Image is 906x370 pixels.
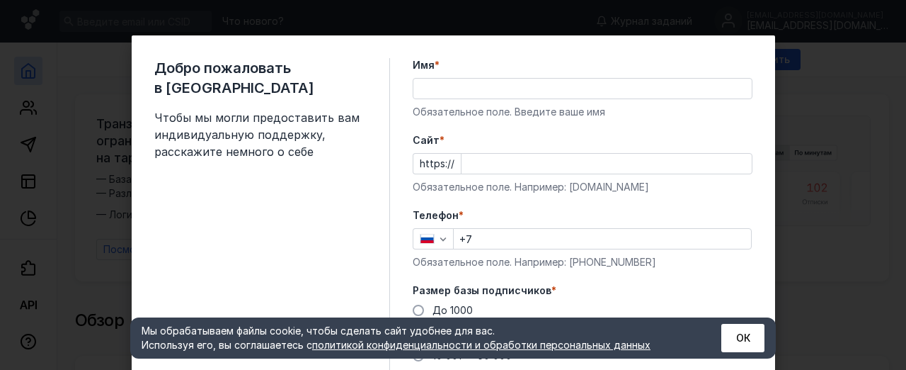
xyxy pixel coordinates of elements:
span: Cайт [413,133,440,147]
span: Имя [413,58,435,72]
span: Размер базы подписчиков [413,284,551,298]
span: Телефон [413,208,459,223]
span: Добро пожаловать в [GEOGRAPHIC_DATA] [154,58,367,98]
span: До 1000 [432,304,473,316]
div: Обязательное поле. Например: [DOMAIN_NAME] [413,180,752,194]
div: Обязательное поле. Введите ваше имя [413,105,752,119]
div: Обязательное поле. Например: [PHONE_NUMBER] [413,255,752,269]
div: Мы обрабатываем файлы cookie, чтобы сделать сайт удобнее для вас. Используя его, вы соглашаетесь c [142,324,687,352]
a: политикой конфиденциальности и обработки персональных данных [312,339,650,351]
button: ОК [721,324,764,352]
span: Чтобы мы могли предоставить вам индивидуальную поддержку, расскажите немного о себе [154,109,367,160]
